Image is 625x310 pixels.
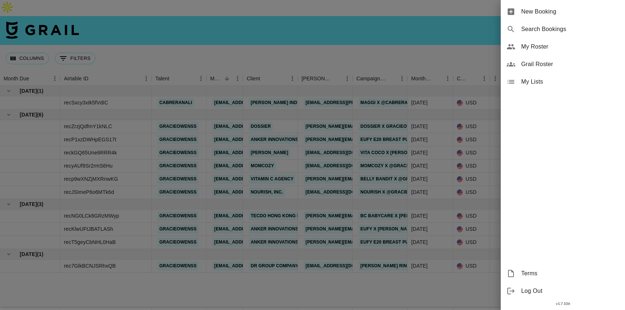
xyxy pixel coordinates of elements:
[521,42,619,51] span: My Roster
[501,73,625,91] div: My Lists
[521,7,619,16] span: New Booking
[501,282,625,300] div: Log Out
[501,56,625,73] div: Grail Roster
[501,20,625,38] div: Search Bookings
[501,265,625,282] div: Terms
[521,77,619,86] span: My Lists
[501,3,625,20] div: New Booking
[521,287,619,295] span: Log Out
[521,60,619,69] span: Grail Roster
[501,300,625,307] div: v 1.7.106
[521,25,619,34] span: Search Bookings
[501,38,625,56] div: My Roster
[521,269,619,278] span: Terms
